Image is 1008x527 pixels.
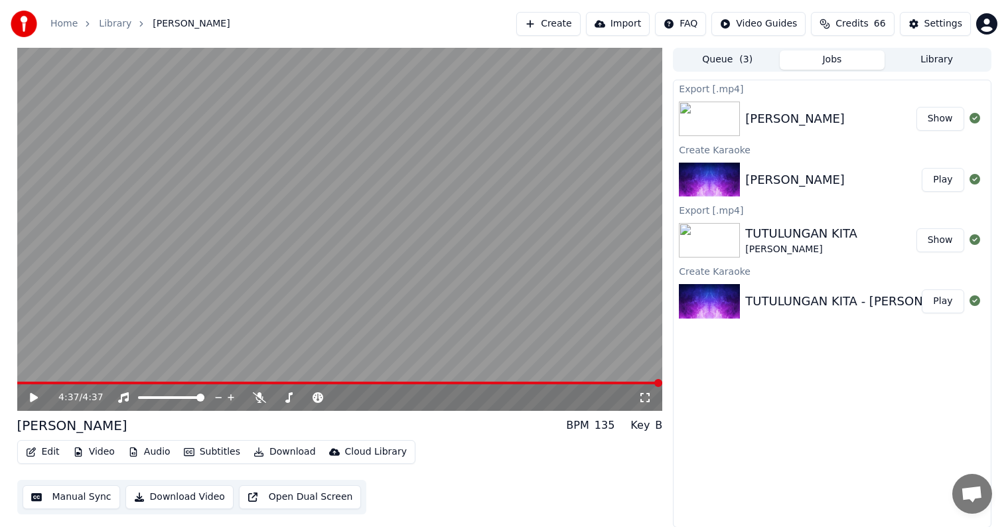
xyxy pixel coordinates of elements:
[900,12,971,36] button: Settings
[745,292,968,311] div: TUTULUNGAN KITA - [PERSON_NAME]
[811,12,894,36] button: Credits66
[123,443,176,461] button: Audio
[239,485,362,509] button: Open Dual Screen
[23,485,120,509] button: Manual Sync
[922,168,964,192] button: Play
[745,243,857,256] div: [PERSON_NAME]
[179,443,246,461] button: Subtitles
[916,107,964,131] button: Show
[952,474,992,514] div: Open chat
[68,443,120,461] button: Video
[58,391,79,404] span: 4:37
[674,263,990,279] div: Create Karaoke
[675,50,780,70] button: Queue
[17,416,127,435] div: [PERSON_NAME]
[50,17,78,31] a: Home
[153,17,230,31] span: [PERSON_NAME]
[345,445,407,459] div: Cloud Library
[595,417,615,433] div: 135
[655,417,662,433] div: B
[655,12,706,36] button: FAQ
[916,228,964,252] button: Show
[924,17,962,31] div: Settings
[99,17,131,31] a: Library
[674,80,990,96] div: Export [.mp4]
[58,391,90,404] div: /
[586,12,650,36] button: Import
[11,11,37,37] img: youka
[566,417,589,433] div: BPM
[50,17,230,31] nav: breadcrumb
[248,443,321,461] button: Download
[125,485,234,509] button: Download Video
[674,141,990,157] div: Create Karaoke
[922,289,964,313] button: Play
[745,171,845,189] div: [PERSON_NAME]
[874,17,886,31] span: 66
[21,443,65,461] button: Edit
[835,17,868,31] span: Credits
[711,12,806,36] button: Video Guides
[885,50,989,70] button: Library
[516,12,581,36] button: Create
[82,391,103,404] span: 4:37
[780,50,885,70] button: Jobs
[674,202,990,218] div: Export [.mp4]
[739,53,753,66] span: ( 3 )
[745,224,857,243] div: TUTULUNGAN KITA
[630,417,650,433] div: Key
[745,110,845,128] div: [PERSON_NAME]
